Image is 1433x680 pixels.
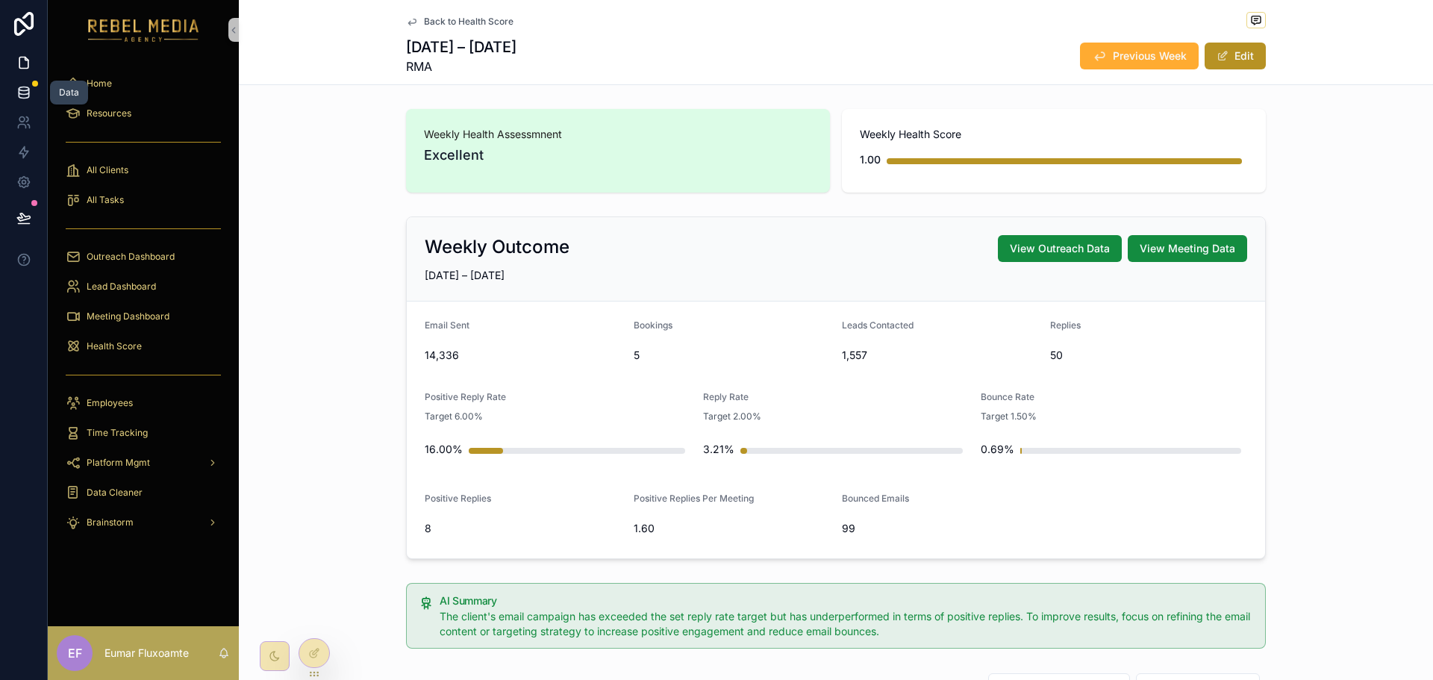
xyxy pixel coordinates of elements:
[1113,49,1187,63] span: Previous Week
[87,251,175,263] span: Outreach Dashboard
[57,449,230,476] a: Platform Mgmt
[440,609,1253,639] div: The client's email campaign has exceeded the set reply rate target but has underperformed in term...
[842,521,1038,536] span: 99
[87,427,148,439] span: Time Tracking
[703,391,749,402] span: Reply Rate
[998,235,1122,262] button: View Outreach Data
[87,78,112,90] span: Home
[87,487,143,499] span: Data Cleaner
[87,340,142,352] span: Health Score
[1050,348,1247,363] span: 50
[57,100,230,127] a: Resources
[424,127,812,142] span: Weekly Health Assessmnent
[1080,43,1199,69] button: Previous Week
[57,419,230,446] a: Time Tracking
[57,187,230,213] a: All Tasks
[634,348,831,363] span: 5
[48,60,239,555] div: scrollable content
[634,319,672,331] span: Bookings
[1205,43,1266,69] button: Edit
[1010,241,1110,256] span: View Outreach Data
[981,411,1037,422] span: Target 1.50%
[57,303,230,330] a: Meeting Dashboard
[87,517,134,528] span: Brainstorm
[87,194,124,206] span: All Tasks
[406,37,516,57] h1: [DATE] – [DATE]
[87,281,156,293] span: Lead Dashboard
[703,434,734,464] div: 3.21%
[57,70,230,97] a: Home
[57,390,230,417] a: Employees
[59,87,79,99] div: Data
[860,145,881,175] div: 1.00
[634,493,754,504] span: Positive Replies Per Meeting
[424,145,812,166] span: Excellent
[87,311,169,322] span: Meeting Dashboard
[842,493,909,504] span: Bounced Emails
[57,273,230,300] a: Lead Dashboard
[425,319,469,331] span: Email Sent
[842,348,1038,363] span: 1,557
[57,333,230,360] a: Health Score
[703,411,761,422] span: Target 2.00%
[104,646,189,661] p: Eumar Fluxoamte
[842,319,914,331] span: Leads Contacted
[57,479,230,506] a: Data Cleaner
[406,57,516,75] span: RMA
[440,610,1250,637] span: The client's email campaign has exceeded the set reply rate target but has underperformed in term...
[406,16,513,28] a: Back to Health Score
[440,596,1253,606] h5: AI Summary
[1140,241,1235,256] span: View Meeting Data
[1050,319,1081,331] span: Replies
[860,127,1248,142] span: Weekly Health Score
[425,235,569,259] h2: Weekly Outcome
[1128,235,1247,262] button: View Meeting Data
[425,269,505,281] span: [DATE] – [DATE]
[424,16,513,28] span: Back to Health Score
[87,397,133,409] span: Employees
[57,509,230,536] a: Brainstorm
[87,107,131,119] span: Resources
[981,391,1034,402] span: Bounce Rate
[425,493,491,504] span: Positive Replies
[425,521,622,536] span: 8
[87,164,128,176] span: All Clients
[68,644,82,662] span: EF
[425,411,483,422] span: Target 6.00%
[425,434,463,464] div: 16.00%
[57,157,230,184] a: All Clients
[88,18,199,42] img: App logo
[425,348,622,363] span: 14,336
[57,243,230,270] a: Outreach Dashboard
[634,521,831,536] span: 1.60
[87,457,150,469] span: Platform Mgmt
[981,434,1014,464] div: 0.69%
[425,391,506,402] span: Positive Reply Rate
